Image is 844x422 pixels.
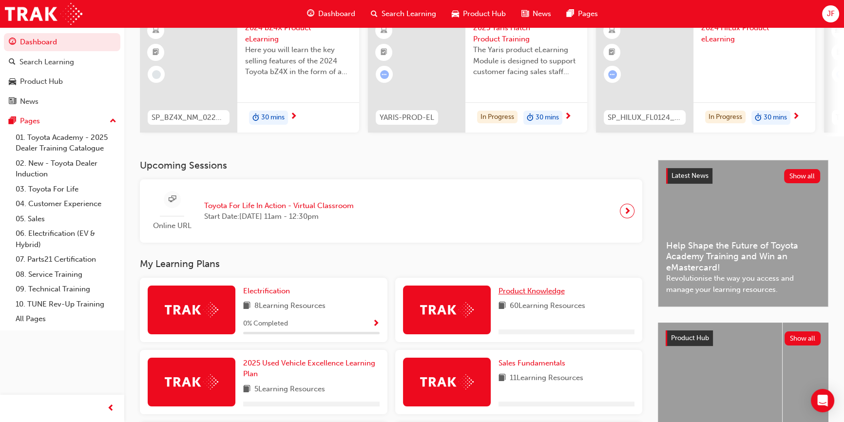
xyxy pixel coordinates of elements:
span: learningResourceType_ELEARNING-icon [153,24,159,37]
a: Online URLToyota For Life In Action - Virtual ClassroomStart Date:[DATE] 11am - 12:30pm [148,187,634,235]
span: learningRecordVerb_ATTEMPT-icon [380,70,389,79]
span: News [533,8,551,19]
span: JF [826,8,834,19]
a: YARIS-PROD-EL2025 Yaris Hatch Product TrainingThe Yaris product eLearning Module is designed to s... [368,15,587,133]
span: The Yaris product eLearning Module is designed to support customer facing sales staff with introd... [473,44,579,77]
a: 03. Toyota For Life [12,182,120,197]
span: search-icon [371,8,378,20]
span: news-icon [521,8,529,20]
span: pages-icon [567,8,574,20]
div: Open Intercom Messenger [811,389,834,412]
a: Latest NewsShow allHelp Shape the Future of Toyota Academy Training and Win an eMastercard!Revolu... [658,160,828,307]
span: booktick-icon [153,46,159,59]
span: search-icon [9,58,16,67]
span: 30 mins [764,112,787,123]
span: 60 Learning Resources [510,300,585,312]
span: 2025 Used Vehicle Excellence Learning Plan [243,359,375,379]
a: 10. TUNE Rev-Up Training [12,297,120,312]
span: guage-icon [307,8,314,20]
span: book-icon [243,300,250,312]
span: Revolutionise the way you access and manage your learning resources. [666,273,820,295]
span: 11 Learning Resources [510,372,583,384]
span: 2024 HiLux Product eLearning [701,22,807,44]
span: duration-icon [252,112,259,124]
span: guage-icon [9,38,16,47]
span: news-icon [9,97,16,106]
span: SP_HILUX_FL0124_EL [608,112,682,123]
a: 09. Technical Training [12,282,120,297]
span: book-icon [499,300,506,312]
a: search-iconSearch Learning [363,4,444,24]
div: Product Hub [20,76,63,87]
span: 2024 bZ4X Product eLearning [245,22,351,44]
span: Toyota For Life In Action - Virtual Classroom [204,200,354,211]
span: Electrification [243,287,290,295]
div: News [20,96,38,107]
a: Dashboard [4,33,120,51]
a: 02. New - Toyota Dealer Induction [12,156,120,182]
a: Trak [5,3,82,25]
a: Search Learning [4,53,120,71]
a: 06. Electrification (EV & Hybrid) [12,226,120,252]
button: Show all [784,169,821,183]
span: booktick-icon [837,46,844,59]
span: Search Learning [382,8,436,19]
span: next-icon [624,204,631,218]
span: Product Knowledge [499,287,565,295]
div: In Progress [705,111,746,124]
span: book-icon [243,384,250,396]
span: next-icon [290,113,297,121]
div: Pages [20,115,40,127]
a: Product Hub [4,73,120,91]
span: 5 Learning Resources [254,384,325,396]
a: 07. Parts21 Certification [12,252,120,267]
span: learningResourceType_INSTRUCTOR_LED-icon [837,24,844,37]
span: Show Progress [372,320,380,328]
span: learningResourceType_ELEARNING-icon [381,24,387,37]
span: Sales Fundamentals [499,359,565,367]
span: Online URL [148,220,196,231]
span: booktick-icon [381,46,387,59]
span: Product Hub [463,8,506,19]
a: Sales Fundamentals [499,358,569,369]
img: Trak [420,374,474,389]
span: 8 Learning Resources [254,300,326,312]
a: All Pages [12,311,120,326]
span: Product Hub [671,334,709,342]
img: Trak [420,302,474,317]
span: car-icon [452,8,459,20]
span: Start Date: [DATE] 11am - 12:30pm [204,211,354,222]
button: Pages [4,112,120,130]
span: learningRecordVerb_ATTEMPT-icon [608,70,617,79]
a: 05. Sales [12,211,120,227]
span: Latest News [671,172,709,180]
span: sessionType_ONLINE_URL-icon [169,193,176,206]
span: 30 mins [536,112,559,123]
span: Pages [578,8,598,19]
span: 0 % Completed [243,318,288,329]
img: Trak [165,302,218,317]
span: car-icon [9,77,16,86]
a: 2025 Used Vehicle Excellence Learning Plan [243,358,380,380]
span: up-icon [110,115,116,128]
span: 30 mins [261,112,285,123]
a: News [4,93,120,111]
span: duration-icon [755,112,762,124]
button: JF [822,5,839,22]
span: booktick-icon [609,46,615,59]
span: learningRecordVerb_NONE-icon [152,70,161,79]
span: next-icon [792,113,800,121]
button: Show Progress [372,318,380,330]
a: 04. Customer Experience [12,196,120,211]
a: Electrification [243,286,294,297]
span: pages-icon [9,117,16,126]
span: SP_BZ4X_NM_0224_EL01 [152,112,226,123]
span: prev-icon [107,403,115,415]
span: 2025 Yaris Hatch Product Training [473,22,579,44]
a: guage-iconDashboard [299,4,363,24]
span: Here you will learn the key selling features of the 2024 Toyota bZ4X in the form of a virtual 6-p... [245,44,351,77]
a: pages-iconPages [559,4,606,24]
a: car-iconProduct Hub [444,4,514,24]
span: book-icon [499,372,506,384]
span: Help Shape the Future of Toyota Academy Training and Win an eMastercard! [666,240,820,273]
